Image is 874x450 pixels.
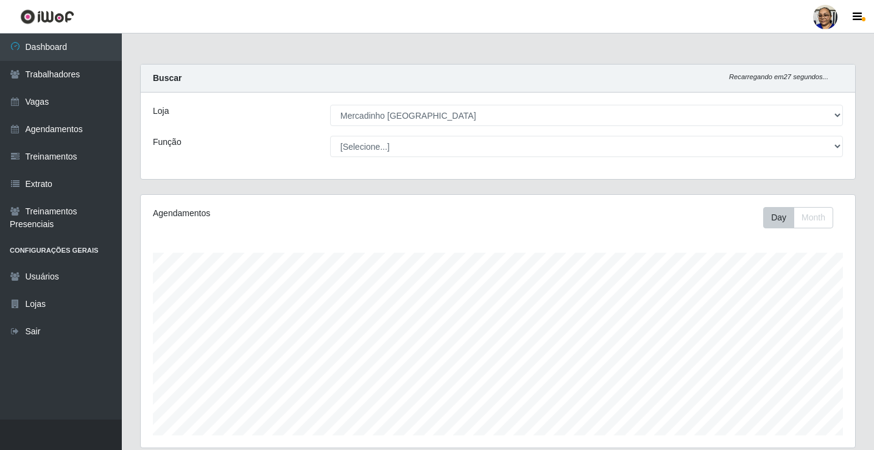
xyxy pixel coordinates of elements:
div: Toolbar with button groups [763,207,843,228]
div: Agendamentos [153,207,430,220]
div: First group [763,207,833,228]
label: Loja [153,105,169,118]
img: CoreUI Logo [20,9,74,24]
button: Month [794,207,833,228]
i: Recarregando em 27 segundos... [729,73,828,80]
label: Função [153,136,181,149]
button: Day [763,207,794,228]
strong: Buscar [153,73,181,83]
